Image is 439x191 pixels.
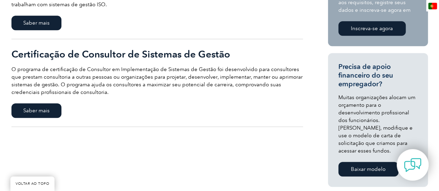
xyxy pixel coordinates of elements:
a: Inscreva-se agora [338,21,406,36]
a: Baixar modelo [338,162,398,176]
font: Saber mais [23,107,50,114]
font: O programa de certificação de Consultor em Implementação de Sistemas de Gestão foi desenvolvido p... [11,66,303,95]
font: VOLTAR AO TOPO [16,182,49,186]
font: Baixar modelo [351,166,386,172]
font: Inscreva-se agora [351,25,393,32]
font: Saber mais [23,20,50,26]
font: Muitas organizações alocam um orçamento para o desenvolvimento profissional dos funcionários. [PE... [338,94,415,154]
a: Certificação de Consultor de Sistemas de Gestão O programa de certificação de Consultor em Implem... [11,39,303,127]
img: pt [428,3,437,9]
font: Certificação de Consultor de Sistemas de Gestão [11,48,230,60]
font: Precisa de apoio financeiro do seu empregador? [338,62,393,88]
a: VOLTAR AO TOPO [10,176,54,191]
img: contact-chat.png [404,156,421,174]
